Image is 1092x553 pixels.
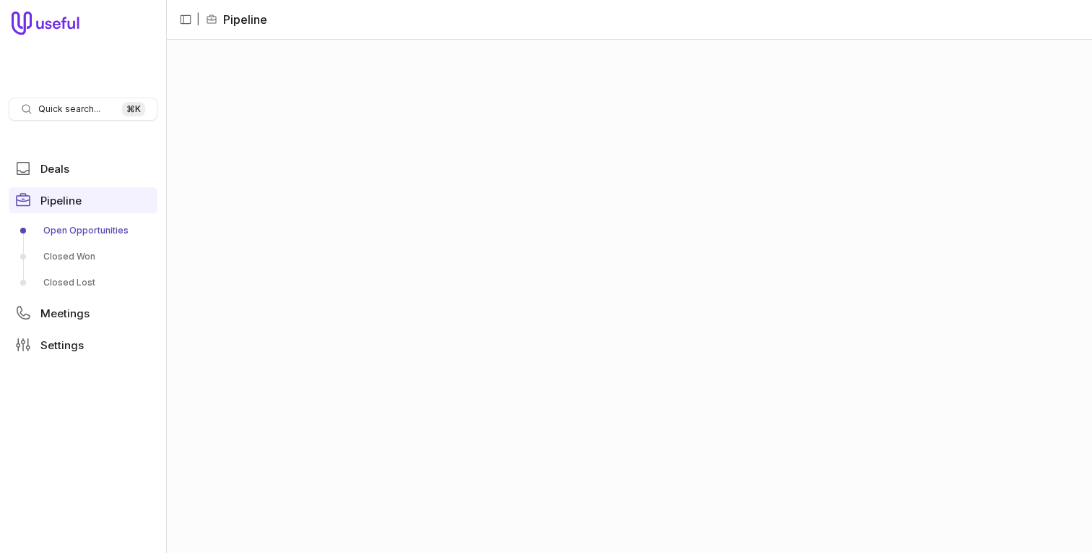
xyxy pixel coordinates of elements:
a: Deals [9,155,157,181]
span: Meetings [40,308,90,319]
a: Open Opportunities [9,219,157,242]
a: Settings [9,332,157,358]
a: Closed Lost [9,271,157,294]
a: Meetings [9,300,157,326]
a: Closed Won [9,245,157,268]
a: Pipeline [9,187,157,213]
span: Deals [40,163,69,174]
li: Pipeline [206,11,267,28]
span: Quick search... [38,103,100,115]
span: | [196,11,200,28]
kbd: ⌘ K [122,102,145,116]
span: Settings [40,340,84,351]
div: Pipeline submenu [9,219,157,294]
button: Collapse sidebar [175,9,196,30]
span: Pipeline [40,195,82,206]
